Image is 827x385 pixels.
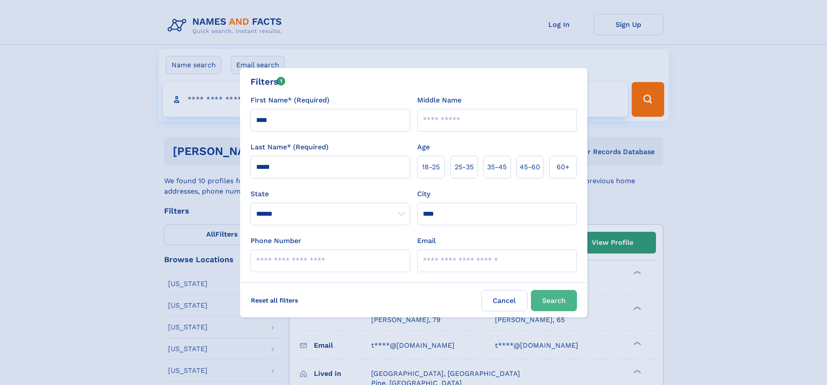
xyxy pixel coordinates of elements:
button: Search [531,290,577,311]
div: Filters [250,75,286,88]
span: 25‑35 [455,162,474,172]
label: Phone Number [250,236,301,246]
label: Age [417,142,430,152]
label: Last Name* (Required) [250,142,329,152]
span: 45‑60 [520,162,540,172]
label: Cancel [481,290,527,311]
label: Middle Name [417,95,461,105]
label: State [250,189,410,199]
label: Reset all filters [245,290,304,311]
label: Email [417,236,436,246]
span: 35‑45 [487,162,507,172]
span: 60+ [557,162,570,172]
label: First Name* (Required) [250,95,329,105]
label: City [417,189,430,199]
span: 18‑25 [422,162,440,172]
